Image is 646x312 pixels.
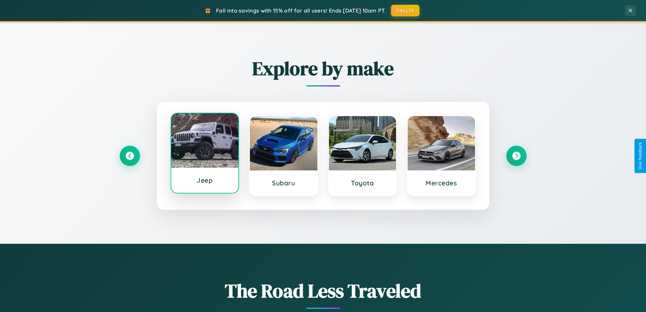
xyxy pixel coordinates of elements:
[120,278,527,304] h1: The Road Less Traveled
[178,176,232,184] h3: Jeep
[216,7,386,14] span: Fall into savings with 15% off for all users! Ends [DATE] 10am PT.
[336,179,390,187] h3: Toyota
[120,55,527,81] h2: Explore by make
[257,179,311,187] h3: Subaru
[414,179,468,187] h3: Mercedes
[391,5,419,16] button: FALL15
[638,142,643,170] div: Give Feedback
